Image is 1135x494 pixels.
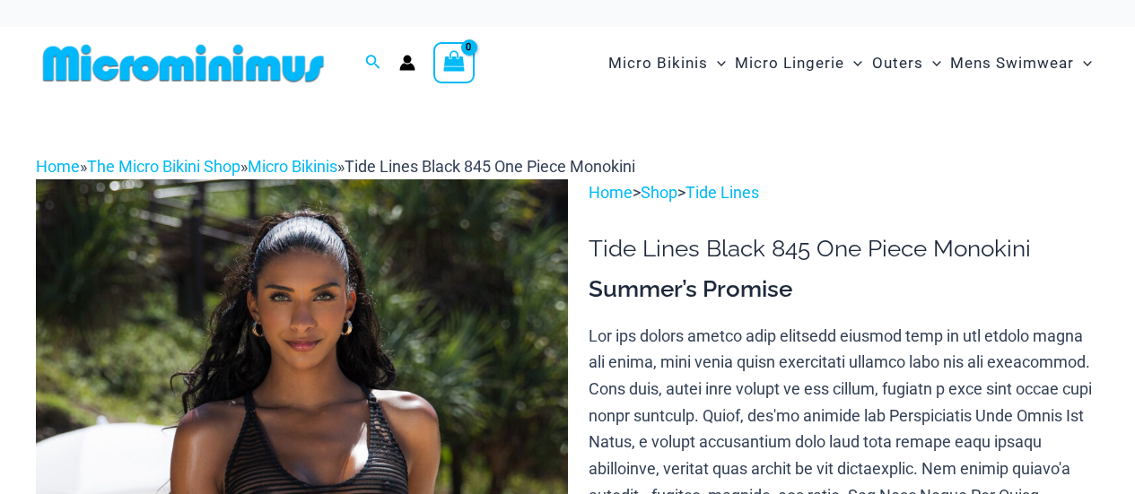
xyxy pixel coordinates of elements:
img: MM SHOP LOGO FLAT [36,43,331,83]
span: Outers [872,40,923,86]
span: Menu Toggle [923,40,941,86]
a: Home [36,157,80,176]
span: Menu Toggle [708,40,726,86]
span: Micro Lingerie [735,40,844,86]
a: Micro Bikinis [248,157,337,176]
span: Menu Toggle [1074,40,1092,86]
a: Micro BikinisMenu ToggleMenu Toggle [604,36,730,91]
p: > > [589,179,1099,206]
a: View Shopping Cart, empty [433,42,475,83]
h3: Summer’s Promise [589,274,1099,305]
a: Account icon link [399,55,415,71]
a: Home [589,183,633,202]
span: Tide Lines Black 845 One Piece Monokini [345,157,635,176]
a: OutersMenu ToggleMenu Toggle [868,36,946,91]
nav: Site Navigation [601,33,1099,93]
h1: Tide Lines Black 845 One Piece Monokini [589,235,1099,263]
span: Mens Swimwear [950,40,1074,86]
a: Shop [641,183,677,202]
a: Tide Lines [685,183,759,202]
a: Search icon link [365,52,381,74]
span: » » » [36,157,635,176]
a: Micro LingerieMenu ToggleMenu Toggle [730,36,867,91]
span: Micro Bikinis [608,40,708,86]
span: Menu Toggle [844,40,862,86]
a: Mens SwimwearMenu ToggleMenu Toggle [946,36,1096,91]
a: The Micro Bikini Shop [87,157,240,176]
